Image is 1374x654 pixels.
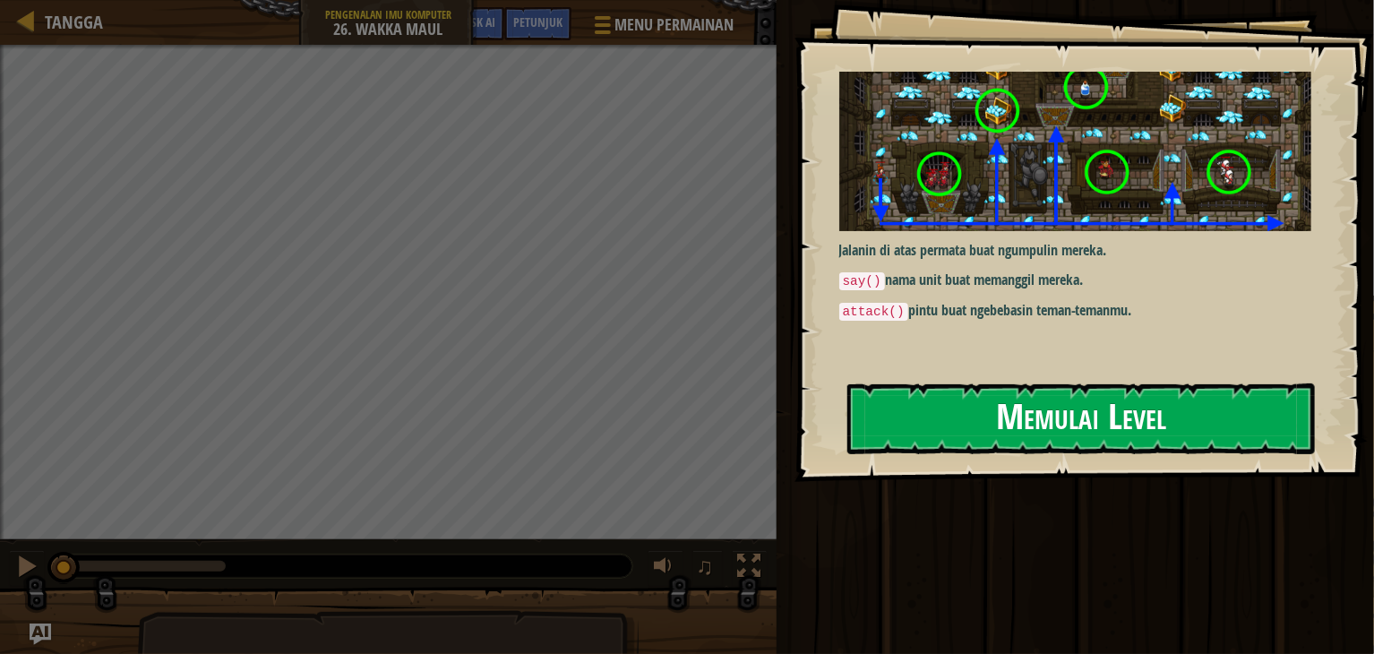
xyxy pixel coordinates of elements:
code: say() [839,272,885,290]
span: Menu Permainan [614,13,734,37]
code: attack() [839,303,908,321]
button: Ask AI [30,624,51,645]
button: ♫ [692,550,723,587]
p: pintu buat ngebebasin teman-temanmu. [839,300,1325,322]
span: Ask AI [465,13,495,30]
p: nama unit buat memanggil mereka. [839,270,1325,291]
span: ♫ [696,553,714,580]
span: Petunjuk [513,13,562,30]
button: Ask AI [456,7,504,40]
button: Atur suara [648,550,683,587]
p: Jalanin di atas permata buat ngumpulin mereka. [839,240,1325,261]
button: Menu Permainan [580,7,745,49]
a: Tangga [36,10,103,34]
span: Tangga [45,10,103,34]
button: Memulai Level [847,383,1315,454]
img: Wakka maul [839,72,1325,231]
button: Ctrl + P: Pause [9,550,45,587]
button: Alihkan layar penuh [732,550,768,587]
